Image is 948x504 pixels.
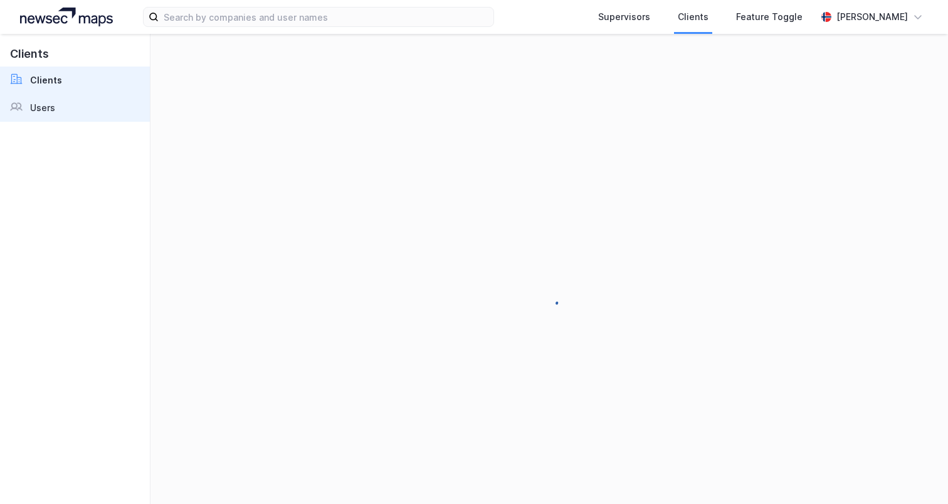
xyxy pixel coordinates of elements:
[885,444,948,504] iframe: Chat Widget
[598,9,650,24] div: Supervisors
[20,8,113,26] img: logo.a4113a55bc3d86da70a041830d287a7e.svg
[836,9,908,24] div: [PERSON_NAME]
[30,100,55,115] div: Users
[885,444,948,504] div: Kontrollprogram for chat
[678,9,708,24] div: Clients
[736,9,803,24] div: Feature Toggle
[30,73,62,88] div: Clients
[159,8,493,26] input: Search by companies and user names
